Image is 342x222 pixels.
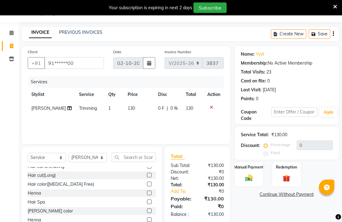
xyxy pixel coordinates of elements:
div: Services [28,76,229,88]
a: INVOICE [29,27,52,38]
span: Total [171,153,185,160]
div: Total: [166,182,197,188]
div: ₹130.00 [197,182,229,188]
div: Service Total: [241,132,269,138]
label: Date [113,49,121,55]
div: 0 [267,78,270,84]
div: 0 [256,96,258,102]
div: Payable: [166,195,197,202]
div: Henna [28,190,41,196]
input: Search or Scan [112,153,156,162]
span: | [167,105,168,112]
button: Apply [320,108,337,117]
div: No Active Membership [241,60,333,66]
div: [DATE] [263,87,276,93]
div: Sub Total: [166,162,197,169]
div: ₹130.00 [197,175,229,182]
img: _cash.svg [243,174,255,182]
label: Fixed [271,150,280,156]
button: Create New [271,29,306,39]
th: Qty [105,88,124,101]
div: Card on file: [241,78,266,84]
th: Price [124,88,155,101]
div: [PERSON_NAME] color [28,208,73,214]
button: Save [309,29,330,39]
button: +91 [28,57,45,69]
label: Redemption [276,165,297,170]
div: ₹0 [197,169,229,175]
span: 0 % [170,105,178,112]
th: Disc [154,88,182,101]
div: Hair color([MEDICAL_DATA] Free) [28,181,94,188]
a: Continue Without Payment [236,191,338,198]
div: Last Visit: [241,87,261,93]
label: Percentage [271,142,290,148]
th: Stylist [28,88,75,101]
span: 0 F [158,105,164,112]
div: Name: [241,51,255,57]
div: ₹130.00 [197,211,229,218]
div: Your subscription is expiring in next 2 days [109,5,192,11]
div: 23 [266,69,271,75]
th: Service [75,88,105,101]
div: Balance : [166,211,197,218]
span: 130 [186,105,193,111]
label: Client [28,49,38,55]
div: Paid: [166,203,197,210]
input: Search by Name/Mobile/Email/Code [44,57,104,69]
a: PREVIOUS INVOICES [59,30,102,35]
div: Hair cut(Long) [28,172,56,179]
div: ₹0 [202,188,229,195]
div: ₹130.00 [271,132,287,138]
label: Manual Payment [234,165,264,170]
img: _gift.svg [280,174,292,183]
div: Discount: [241,142,260,149]
a: Yyyt [256,51,264,57]
div: Net: [166,175,197,182]
th: Total [182,88,204,101]
span: 1 [108,105,111,111]
div: ₹0 [197,203,229,210]
input: Enter Offer / Coupon Code [272,107,318,117]
div: Membership: [241,60,268,66]
div: ₹130.00 [197,195,229,202]
div: Coupon Code [241,109,272,122]
span: 130 [128,105,135,111]
button: Subscribe [193,2,227,13]
span: [PERSON_NAME] [31,105,66,111]
label: Invoice Number [165,49,191,55]
div: Total Visits: [241,69,265,75]
div: Discount: [166,169,197,175]
th: Action [204,88,224,101]
span: Trimming [79,105,97,111]
a: Add Tip [166,188,202,195]
div: ₹130.00 [197,162,229,169]
div: Hair Spa [28,199,45,205]
div: Points: [241,96,255,102]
